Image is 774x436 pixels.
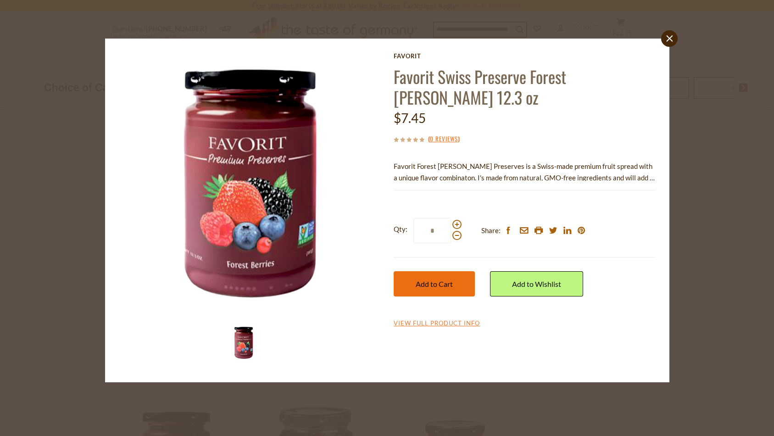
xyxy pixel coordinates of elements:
a: View Full Product Info [394,319,480,328]
a: Add to Wishlist [490,271,583,296]
a: Favorit [394,52,655,60]
span: ( ) [428,134,460,143]
img: Favorit Swiss Preserve Forest Berry 12.3 oz [225,324,262,361]
strong: Qty: [394,224,407,235]
input: Qty: [413,218,451,243]
p: Favorit Forest [PERSON_NAME] Preserves is a Swiss-made premium fruit spread with a unique flavor ... [394,161,655,184]
span: Add to Cart [416,279,453,288]
span: $7.45 [394,110,426,126]
a: 0 Reviews [430,134,458,144]
button: Add to Cart [394,271,475,296]
span: Share: [481,225,501,236]
a: Favorit Swiss Preserve Forest [PERSON_NAME] 12.3 oz [394,64,566,109]
img: Favorit Swiss Preserve Forest Berry 12.3 oz [119,52,381,314]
